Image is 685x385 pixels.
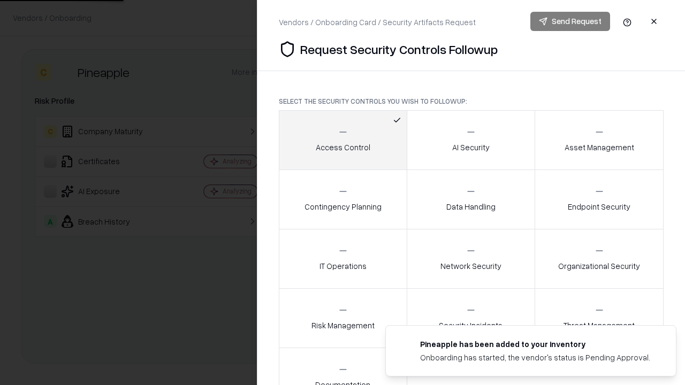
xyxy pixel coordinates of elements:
[407,288,536,348] button: Security Incidents
[279,17,476,28] div: Vendors / Onboarding Card / Security Artifacts Request
[565,142,634,153] p: Asset Management
[564,320,635,331] p: Threat Management
[279,288,407,348] button: Risk Management
[439,320,503,331] p: Security Incidents
[311,320,375,331] p: Risk Management
[407,170,536,229] button: Data Handling
[568,201,630,212] p: Endpoint Security
[319,260,367,272] p: IT Operations
[399,338,412,351] img: pineappleenergy.com
[407,229,536,289] button: Network Security
[316,142,370,153] p: Access Control
[407,110,536,170] button: AI Security
[440,260,501,272] p: Network Security
[535,170,664,229] button: Endpoint Security
[446,201,496,212] p: Data Handling
[535,229,664,289] button: Organizational Security
[420,338,650,350] div: Pineapple has been added to your inventory
[558,260,640,272] p: Organizational Security
[279,229,407,289] button: IT Operations
[420,352,650,363] div: Onboarding has started, the vendor's status is Pending Approval.
[452,142,490,153] p: AI Security
[305,201,382,212] p: Contingency Planning
[535,110,664,170] button: Asset Management
[300,41,498,58] p: Request Security Controls Followup
[279,97,664,106] p: Select the security controls you wish to followup:
[279,170,407,229] button: Contingency Planning
[535,288,664,348] button: Threat Management
[279,110,407,170] button: Access Control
